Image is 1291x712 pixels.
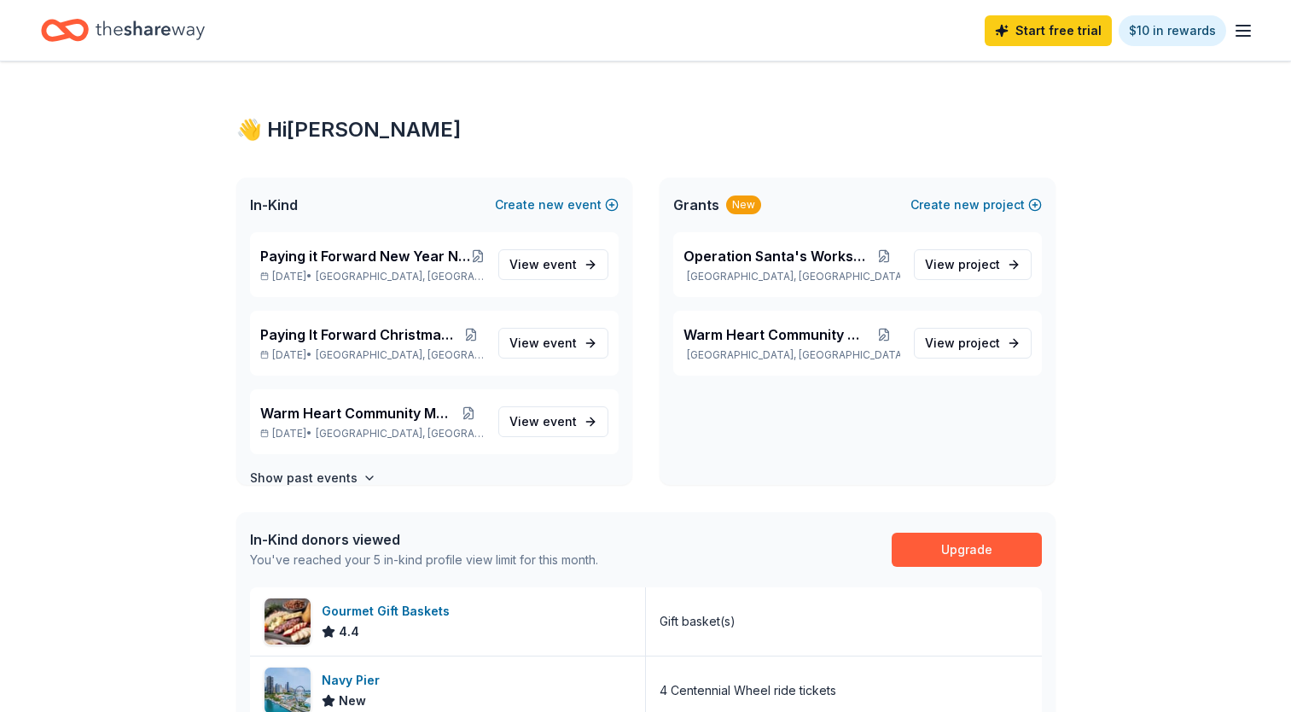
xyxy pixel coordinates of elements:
[316,427,484,441] span: [GEOGRAPHIC_DATA], [GEOGRAPHIC_DATA]
[236,116,1055,143] div: 👋 Hi [PERSON_NAME]
[673,195,719,215] span: Grants
[914,328,1032,359] a: View project
[683,324,869,345] span: Warm Heart Community Meals
[316,348,484,362] span: [GEOGRAPHIC_DATA], [GEOGRAPHIC_DATA]
[498,249,608,280] a: View event
[892,533,1042,567] a: Upgrade
[260,270,485,283] p: [DATE] •
[509,254,577,275] span: View
[495,195,619,215] button: Createnewevent
[985,15,1112,46] a: Start free trial
[543,257,577,271] span: event
[265,598,311,645] img: Image for Gourmet Gift Baskets
[41,10,205,50] a: Home
[925,254,1000,275] span: View
[339,622,359,642] span: 4.4
[322,601,457,622] div: Gourmet Gift Baskets
[683,246,868,266] span: Operation Santa's Workshop
[958,336,1000,350] span: project
[260,324,458,345] span: Paying It Forward Christmas Toy Drive
[316,270,484,283] span: [GEOGRAPHIC_DATA], [GEOGRAPHIC_DATA]
[260,427,485,441] p: [DATE] •
[1119,15,1226,46] a: $10 in rewards
[509,411,577,432] span: View
[250,195,298,215] span: In-Kind
[322,670,387,691] div: Navy Pier
[726,196,761,214] div: New
[509,333,577,353] span: View
[339,691,366,711] span: New
[498,406,608,437] a: View event
[250,468,376,488] button: Show past events
[683,270,900,283] p: [GEOGRAPHIC_DATA], [GEOGRAPHIC_DATA]
[260,403,452,423] span: Warm Heart Community Meals
[910,195,1042,215] button: Createnewproject
[538,195,564,215] span: new
[954,195,980,215] span: new
[958,257,1000,271] span: project
[660,611,736,632] div: Gift basket(s)
[925,333,1000,353] span: View
[543,414,577,429] span: event
[250,529,598,550] div: In-Kind donors viewed
[250,468,358,488] h4: Show past events
[250,550,598,570] div: You've reached your 5 in-kind profile view limit for this month.
[498,328,608,359] a: View event
[260,348,485,362] p: [DATE] •
[543,336,577,350] span: event
[260,246,471,266] span: Paying it Forward New Year New Me Celebration for the ones behind the scenes that make it all happen
[914,249,1032,280] a: View project
[660,680,836,701] div: 4 Centennial Wheel ride tickets
[683,348,900,362] p: [GEOGRAPHIC_DATA], [GEOGRAPHIC_DATA]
